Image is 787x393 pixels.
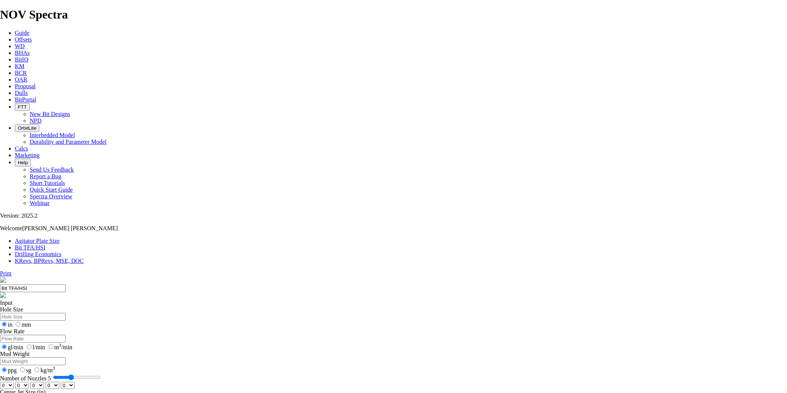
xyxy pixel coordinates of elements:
a: Spectra Overview [30,193,72,199]
a: New Bit Designs [30,111,70,117]
a: KRevs, BPRevs, MSE, DOC [15,258,84,264]
input: sg [20,367,25,372]
span: Help [18,160,28,165]
a: BitPortal [15,96,36,103]
a: BHAs [15,50,30,56]
a: NPD [30,118,41,124]
label: kg/m [33,367,55,373]
a: Marketing [15,152,40,158]
a: OAR [15,76,27,83]
input: kg/m3 [34,367,39,372]
a: Durability and Parameter Model [30,139,107,145]
span: OrbitLite [18,125,36,131]
input: l/min [27,344,31,349]
a: Send Us Feedback [30,166,74,173]
a: Dulls [15,90,28,96]
a: Report a Bug [30,173,61,179]
input: in [2,322,7,327]
a: Proposal [15,83,36,89]
a: BitIQ [15,56,28,63]
button: OrbitLite [15,124,39,132]
a: Webinar [30,200,50,206]
button: Help [15,159,31,166]
a: Calcs [15,145,28,152]
label: m /min [47,344,72,350]
a: Bit TFA/HSI [15,244,46,251]
a: BCR [15,70,27,76]
label: mm [14,321,31,328]
span: FTT [18,104,27,110]
a: WD [15,43,25,49]
a: Agitator Plate Size [15,238,60,244]
a: KM [15,63,24,69]
input: gl/min [2,344,7,349]
a: Interbedded Model [30,132,75,138]
input: ppg [2,367,7,372]
sup: 3 [59,343,62,348]
label: sg [18,367,31,373]
input: mm [16,322,20,327]
a: Short Tutorials [30,180,65,186]
a: Offsets [15,36,32,43]
sup: 3 [53,365,55,371]
button: FTT [15,103,30,111]
label: l/min [25,344,45,350]
a: Guide [15,30,29,36]
a: Quick Start Guide [30,186,73,193]
a: Drilling Economics [15,251,62,257]
input: m3/min [49,344,53,349]
span: [PERSON_NAME] [PERSON_NAME] [22,225,118,231]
